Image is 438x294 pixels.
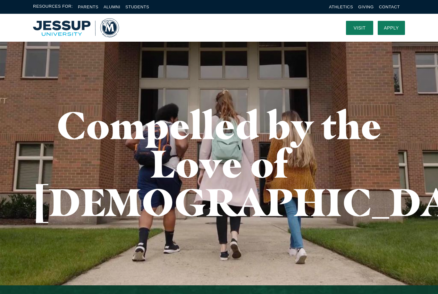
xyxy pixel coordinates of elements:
a: Home [33,18,119,38]
h1: Compelled by the Love of [DEMOGRAPHIC_DATA] [33,106,405,221]
span: Resources For: [33,3,73,11]
a: Apply [378,21,405,35]
a: Giving [358,4,374,9]
img: Multnomah University Logo [33,18,119,38]
a: Contact [379,4,400,9]
a: Alumni [104,4,120,9]
a: Visit [346,21,373,35]
a: Athletics [329,4,353,9]
a: Parents [78,4,98,9]
a: Students [125,4,149,9]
